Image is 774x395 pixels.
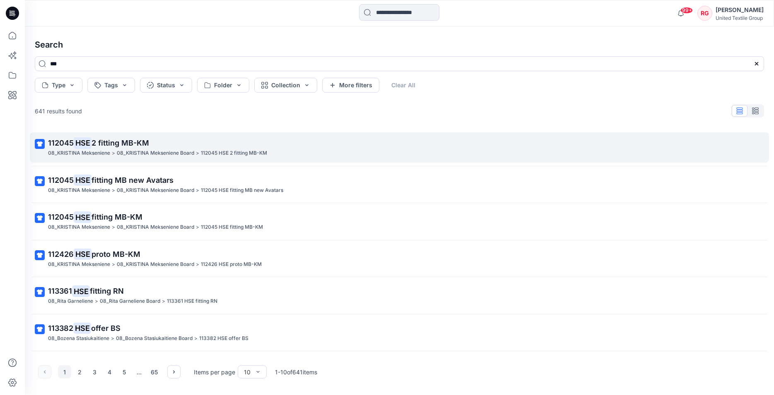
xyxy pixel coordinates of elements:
[92,250,140,259] span: proto MB-KM
[112,260,115,269] p: >
[201,186,283,195] p: 112045 HSE fitting MB new Avatars
[117,260,194,269] p: 08_KRISTINA Mekseniene Board
[194,334,198,343] p: >
[30,280,769,311] a: 113361HSEfitting RN08_Rita Garneliene>08_Rita Garneliene Board>113361 HSE fitting RN
[112,149,115,158] p: >
[140,78,192,93] button: Status
[118,365,131,378] button: 5
[92,139,149,147] span: 2 fitting MB-KM
[74,211,92,223] mark: HSE
[117,186,194,195] p: 08_KRISTINA Mekseniene Board
[111,334,114,343] p: >
[167,297,217,306] p: 113361 HSE fitting RN
[87,78,135,93] button: Tags
[48,176,74,184] span: 112045
[88,365,101,378] button: 3
[116,334,193,343] p: 08_Bozena Stasiukaitiene Board
[35,107,82,115] p: 641 results found
[133,365,146,378] div: ...
[48,324,73,333] span: 113382
[30,206,769,237] a: 112045HSEfitting MB-KM08_KRISTINA Mekseniene>08_KRISTINA Mekseniene Board>112045 HSE fitting MB-KM
[194,368,235,376] p: Items per page
[275,368,317,376] p: 1 - 10 of 641 items
[48,213,74,221] span: 112045
[680,7,693,14] span: 99+
[201,149,267,158] p: 112045 HSE 2 fitting MB-KM
[244,368,251,376] div: 10
[254,78,317,93] button: Collection
[716,15,764,21] div: United Textile Group
[112,186,115,195] p: >
[48,149,110,158] p: 08_KRISTINA Mekseniene
[322,78,379,93] button: More filters
[91,324,121,333] span: offer BS
[100,297,160,306] p: 08_Rita Garneliene Board
[117,223,194,232] p: 08_KRISTINA Mekseniene Board
[73,322,91,334] mark: HSE
[58,365,71,378] button: 1
[48,334,109,343] p: 08_Bozena Stasiukaitiene
[30,244,769,274] a: 112426HSEproto MB-KM08_KRISTINA Mekseniene>08_KRISTINA Mekseniene Board>112426 HSE proto MB-KM
[30,354,769,385] a: 113405HSEproto AT08_ANASTASIJA Trusakova>08_ANASTASIJA Trusakova Board>113405 HSE proto AT
[48,186,110,195] p: 08_KRISTINA Mekseniene
[103,365,116,378] button: 4
[199,334,248,343] p: 113382 HSE offer BS
[74,174,92,186] mark: HSE
[48,139,74,147] span: 112045
[117,149,194,158] p: 08_KRISTINA Mekseniene Board
[95,297,98,306] p: >
[48,223,110,232] p: 08_KRISTINA Mekseniene
[48,287,72,295] span: 113361
[90,287,124,295] span: fitting RN
[201,223,263,232] p: 112045 HSE fitting MB-KM
[48,260,110,269] p: 08_KRISTINA Mekseniene
[72,285,90,297] mark: HSE
[74,137,92,148] mark: HSE
[73,365,86,378] button: 2
[30,318,769,348] a: 113382HSEoffer BS08_Bozena Stasiukaitiene>08_Bozena Stasiukaitiene Board>113382 HSE offer BS
[30,132,769,163] a: 112045HSE2 fitting MB-KM08_KRISTINA Mekseniene>08_KRISTINA Mekseniene Board>112045 HSE 2 fitting ...
[697,6,712,21] div: RG
[196,260,199,269] p: >
[196,149,199,158] p: >
[147,365,161,378] button: 65
[30,170,769,200] a: 112045HSEfitting MB new Avatars08_KRISTINA Mekseniene>08_KRISTINA Mekseniene Board>112045 HSE fit...
[201,260,262,269] p: 112426 HSE proto MB-KM
[28,33,771,56] h4: Search
[716,5,764,15] div: [PERSON_NAME]
[196,186,199,195] p: >
[162,297,165,306] p: >
[35,78,82,93] button: Type
[92,176,174,184] span: fitting MB new Avatars
[197,78,249,93] button: Folder
[74,248,92,260] mark: HSE
[48,250,74,259] span: 112426
[196,223,199,232] p: >
[112,223,115,232] p: >
[92,213,142,221] span: fitting MB-KM
[48,297,93,306] p: 08_Rita Garneliene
